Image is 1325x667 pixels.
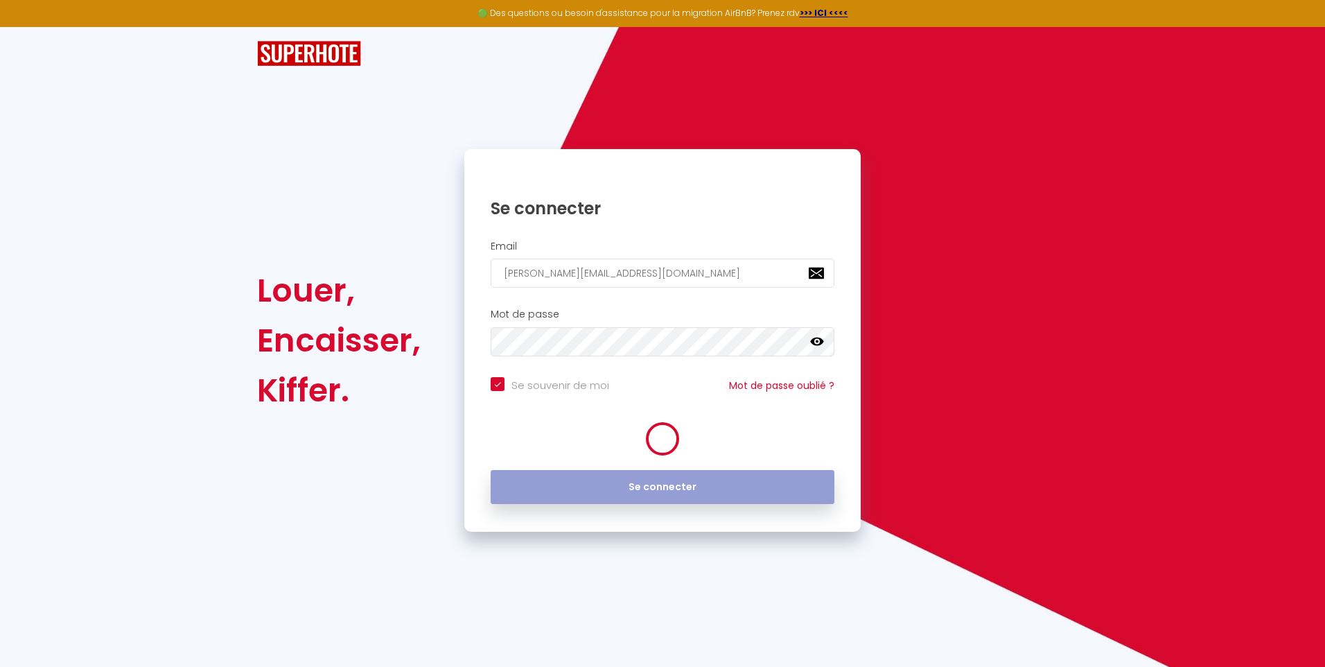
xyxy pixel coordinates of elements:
[257,41,361,67] img: SuperHote logo
[491,470,834,505] button: Se connecter
[491,309,834,320] h2: Mot de passe
[257,315,421,365] div: Encaisser,
[729,379,834,392] a: Mot de passe oublié ?
[491,259,834,288] input: Ton Email
[491,241,834,252] h2: Email
[491,198,834,219] h1: Se connecter
[800,7,848,19] a: >>> ICI <<<<
[257,266,421,315] div: Louer,
[257,365,421,415] div: Kiffer.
